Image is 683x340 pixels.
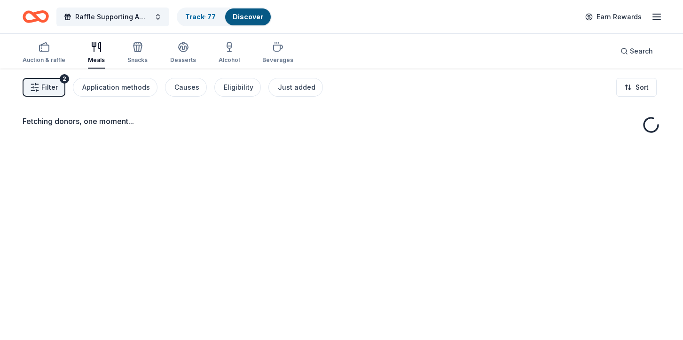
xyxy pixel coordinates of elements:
[60,74,69,84] div: 2
[177,8,272,26] button: Track· 77Discover
[268,78,323,97] button: Just added
[233,13,263,21] a: Discover
[127,56,148,64] div: Snacks
[170,38,196,69] button: Desserts
[262,38,293,69] button: Beverages
[165,78,207,97] button: Causes
[262,56,293,64] div: Beverages
[185,13,216,21] a: Track· 77
[616,78,657,97] button: Sort
[219,56,240,64] div: Alcohol
[23,6,49,28] a: Home
[73,78,157,97] button: Application methods
[127,38,148,69] button: Snacks
[174,82,199,93] div: Causes
[219,38,240,69] button: Alcohol
[88,38,105,69] button: Meals
[580,8,647,25] a: Earn Rewards
[82,82,150,93] div: Application methods
[23,38,65,69] button: Auction & raffle
[41,82,58,93] span: Filter
[214,78,261,97] button: Eligibility
[170,56,196,64] div: Desserts
[636,82,649,93] span: Sort
[23,56,65,64] div: Auction & raffle
[88,56,105,64] div: Meals
[630,46,653,57] span: Search
[278,82,315,93] div: Just added
[56,8,169,26] button: Raffle Supporting American [MEDICAL_DATA] Society's "Making Strides Against [MEDICAL_DATA]"
[75,11,150,23] span: Raffle Supporting American [MEDICAL_DATA] Society's "Making Strides Against [MEDICAL_DATA]"
[23,116,660,127] div: Fetching donors, one moment...
[23,78,65,97] button: Filter2
[224,82,253,93] div: Eligibility
[613,42,660,61] button: Search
